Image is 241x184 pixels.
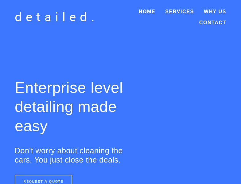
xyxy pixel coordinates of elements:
[12,8,102,26] a: detailed.
[165,9,194,14] a: Services
[139,6,155,17] a: Home
[204,9,226,14] a: Why Us
[15,78,134,136] h1: Enterprise level detailing made easy
[199,17,226,28] a: Contact
[15,146,134,164] h3: Don't worry about cleaning the cars. You just close the deals.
